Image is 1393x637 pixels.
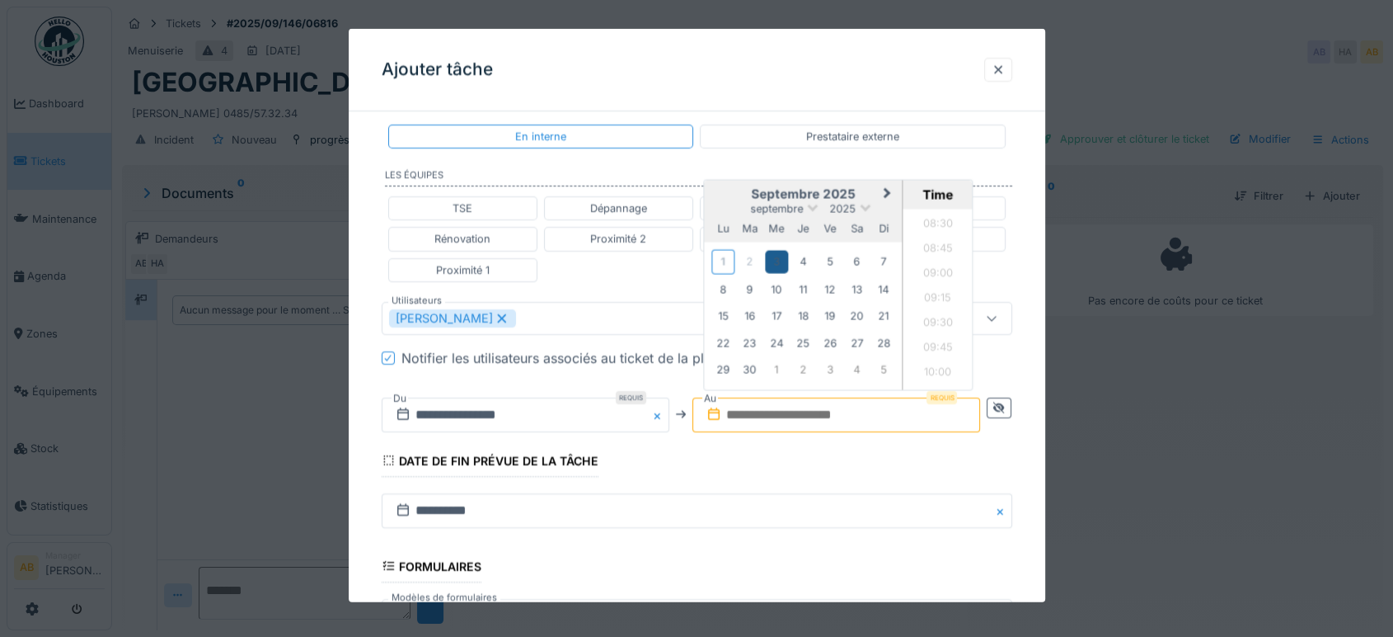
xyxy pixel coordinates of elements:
span: septembre [751,202,804,215]
label: Du [392,389,408,407]
button: Next Month [876,182,903,208]
button: Close [994,493,1012,528]
div: Choose dimanche 21 septembre 2025 [873,304,895,327]
div: Choose mardi 30 septembre 2025 [739,358,761,380]
li: 08:45 [903,238,973,262]
h3: Ajouter tâche [382,59,493,80]
div: Choose dimanche 14 septembre 2025 [873,278,895,300]
div: Choose dimanche 5 octobre 2025 [873,358,895,380]
label: Utilisateurs [388,293,445,307]
div: Choose jeudi 4 septembre 2025 [792,250,814,272]
button: Close [651,397,669,432]
div: Choose mardi 23 septembre 2025 [739,332,761,354]
div: Choose jeudi 11 septembre 2025 [792,278,814,300]
div: Choose jeudi 25 septembre 2025 [792,332,814,354]
div: Choose jeudi 18 septembre 2025 [792,304,814,327]
div: Choose samedi 6 septembre 2025 [846,250,868,272]
div: Choose lundi 29 septembre 2025 [712,358,734,380]
div: Proximité 1 [436,262,490,277]
div: jeudi [792,218,814,240]
ul: Time [903,209,973,389]
label: Au [702,389,718,407]
div: Choose samedi 20 septembre 2025 [846,304,868,327]
li: 08:30 [903,213,973,238]
div: [PERSON_NAME] [389,309,516,327]
div: Time [908,186,969,202]
div: Dépannage [590,201,647,216]
div: En interne [515,129,566,144]
label: Modèles de formulaires [388,591,500,605]
div: Prestataire externe [806,129,899,144]
li: 09:45 [903,337,973,361]
div: Rénovation [434,231,490,247]
li: 10:00 [903,361,973,386]
div: Choose mercredi 24 septembre 2025 [766,332,788,354]
label: Les équipes [385,168,1012,186]
div: Date de fin prévue de la tâche [382,448,599,476]
div: mercredi [766,218,788,240]
div: Choose dimanche 28 septembre 2025 [873,332,895,354]
div: Notifier les utilisateurs associés au ticket de la planification [401,347,768,367]
div: Choose vendredi 12 septembre 2025 [819,278,842,300]
div: Formulaires [382,554,482,583]
li: 09:00 [903,262,973,287]
li: 09:15 [903,287,973,312]
div: lundi [712,218,734,240]
div: Choose mardi 9 septembre 2025 [739,278,761,300]
div: dimanche [873,218,895,240]
h2: septembre 2025 [705,186,903,201]
div: Choose mercredi 17 septembre 2025 [766,304,788,327]
div: Choose samedi 13 septembre 2025 [846,278,868,300]
div: Choose jeudi 2 octobre 2025 [792,358,814,380]
div: Choose lundi 22 septembre 2025 [712,332,734,354]
div: Choose vendredi 19 septembre 2025 [819,304,842,327]
div: samedi [846,218,868,240]
div: Choose vendredi 26 septembre 2025 [819,332,842,354]
div: Not available lundi 1 septembre 2025 [712,249,734,273]
div: Requis [926,390,957,403]
div: Choose mardi 16 septembre 2025 [739,304,761,327]
span: 2025 [830,202,856,215]
div: Choose samedi 27 septembre 2025 [846,332,868,354]
div: Month septembre, 2025 [710,248,897,383]
div: Choose mercredi 3 septembre 2025 [766,250,788,272]
div: Choose vendredi 3 octobre 2025 [819,358,842,380]
li: 09:30 [903,312,973,337]
div: TSE [453,201,472,216]
div: vendredi [819,218,842,240]
div: Requis [616,390,646,403]
div: Choose vendredi 5 septembre 2025 [819,250,842,272]
div: Choose mercredi 10 septembre 2025 [766,278,788,300]
div: Choose samedi 4 octobre 2025 [846,358,868,380]
li: 10:15 [903,386,973,411]
div: Choose lundi 15 septembre 2025 [712,304,734,327]
div: Choose dimanche 7 septembre 2025 [873,250,895,272]
div: Proximité 2 [590,231,646,247]
div: Choose lundi 8 septembre 2025 [712,278,734,300]
div: mardi [739,218,761,240]
div: Not available mardi 2 septembre 2025 [739,250,761,272]
div: Choose mercredi 1 octobre 2025 [766,358,788,380]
